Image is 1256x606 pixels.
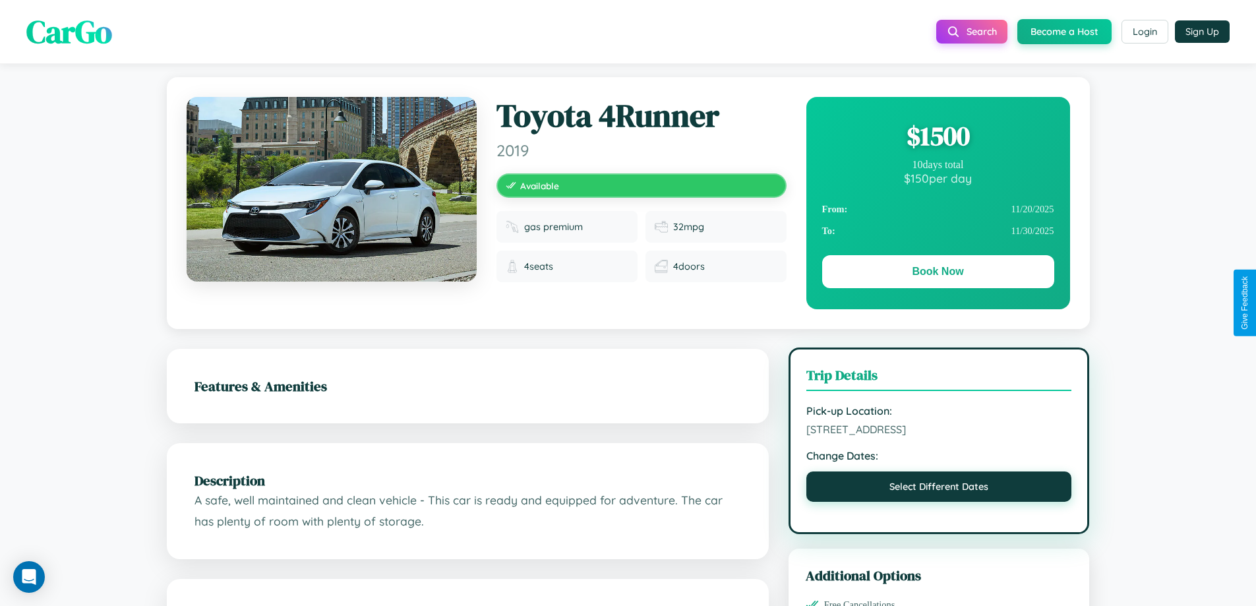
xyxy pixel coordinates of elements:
p: A safe, well maintained and clean vehicle - This car is ready and equipped for adventure. The car... [194,490,741,531]
span: Search [967,26,997,38]
img: Doors [655,260,668,273]
strong: From: [822,204,848,215]
div: 10 days total [822,159,1054,171]
button: Become a Host [1017,19,1112,44]
h2: Description [194,471,741,490]
span: CarGo [26,10,112,53]
button: Select Different Dates [806,471,1072,502]
div: 11 / 30 / 2025 [822,220,1054,242]
h3: Trip Details [806,365,1072,391]
button: Login [1121,20,1168,44]
strong: Change Dates: [806,449,1072,462]
div: 11 / 20 / 2025 [822,198,1054,220]
h2: Features & Amenities [194,377,741,396]
img: Toyota 4Runner 2019 [187,97,477,282]
span: 32 mpg [673,221,704,233]
img: Seats [506,260,519,273]
strong: To: [822,226,835,237]
div: $ 150 per day [822,171,1054,185]
span: [STREET_ADDRESS] [806,423,1072,436]
span: Available [520,180,559,191]
div: Give Feedback [1240,276,1249,330]
h3: Additional Options [806,566,1073,585]
button: Sign Up [1175,20,1230,43]
button: Book Now [822,255,1054,288]
span: 2019 [496,140,787,160]
button: Search [936,20,1007,44]
div: $ 1500 [822,118,1054,154]
div: Open Intercom Messenger [13,561,45,593]
img: Fuel type [506,220,519,233]
span: 4 doors [673,260,705,272]
strong: Pick-up Location: [806,404,1072,417]
img: Fuel efficiency [655,220,668,233]
h1: Toyota 4Runner [496,97,787,135]
span: gas premium [524,221,583,233]
span: 4 seats [524,260,553,272]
